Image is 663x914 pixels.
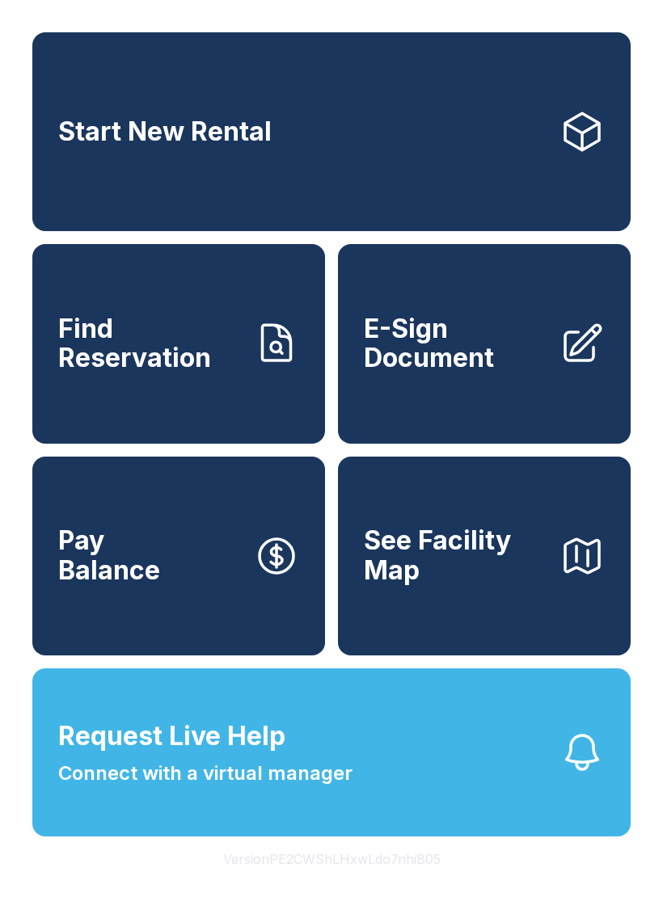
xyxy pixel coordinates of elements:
span: Pay Balance [58,526,160,585]
a: Find Reservation [32,244,325,443]
span: Start New Rental [58,117,272,147]
span: See Facility Map [364,526,547,585]
button: Request Live HelpConnect with a virtual manager [32,668,631,836]
a: PayBalance [32,457,325,655]
a: E-Sign Document [338,244,631,443]
button: See Facility Map [338,457,631,655]
a: Start New Rental [32,32,631,231]
button: VersionPE2CWShLHxwLdo7nhiB05 [210,836,454,882]
span: Connect with a virtual manager [58,759,353,788]
span: E-Sign Document [364,314,547,373]
span: Find Reservation [58,314,241,373]
span: Request Live Help [58,717,285,756]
